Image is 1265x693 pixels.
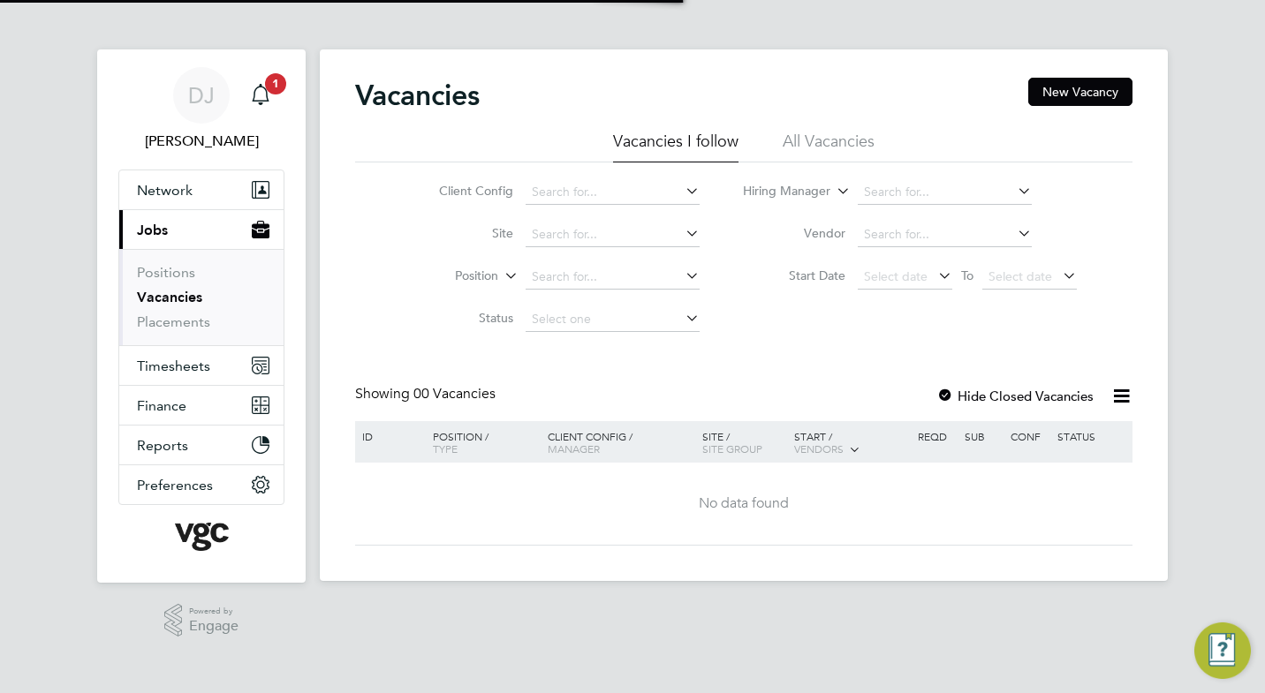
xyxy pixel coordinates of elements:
input: Search for... [858,222,1032,247]
a: Powered byEngage [164,604,239,637]
a: Go to home page [118,523,284,551]
div: ID [358,421,420,451]
a: Positions [137,264,195,281]
span: Vendors [794,441,844,456]
label: Hide Closed Vacancies [936,388,1094,404]
div: Reqd [913,421,959,451]
label: Start Date [744,267,845,283]
label: Site [412,225,513,241]
span: Finance [137,397,186,414]
div: Position / [420,421,543,463]
span: Type [433,441,458,456]
label: Vendor [744,225,845,241]
span: 1 [265,73,286,94]
div: Jobs [119,249,284,345]
span: 00 Vacancies [413,385,496,403]
button: Network [119,170,284,209]
button: Jobs [119,210,284,249]
input: Search for... [526,265,700,290]
div: Sub [960,421,1006,451]
img: vgcgroup-logo-retina.png [175,523,229,551]
nav: Main navigation [97,49,306,583]
span: Engage [189,619,239,634]
div: Conf [1006,421,1052,451]
button: Engage Resource Center [1194,622,1251,679]
a: 1 [243,67,278,124]
button: Finance [119,386,284,425]
span: Network [137,182,193,199]
span: To [956,264,979,287]
li: Vacancies I follow [613,131,739,162]
span: Manager [548,441,600,456]
button: Reports [119,426,284,464]
input: Search for... [526,180,700,205]
span: Preferences [137,477,213,493]
span: Timesheets [137,358,210,374]
h2: Vacancies [355,78,480,113]
div: Client Config / [543,421,698,463]
div: Showing [355,385,499,403]
input: Search for... [858,180,1032,205]
li: All Vacancies [783,131,875,162]
div: No data found [358,494,1130,513]
span: DJ [188,84,215,107]
a: Vacancies [137,289,202,305]
label: Hiring Manager [729,183,830,200]
span: Select date [864,268,928,284]
label: Position [397,267,498,285]
span: Powered by [189,604,239,619]
label: Client Config [412,183,513,199]
label: Status [412,310,513,326]
span: Donatas Jausicas [118,131,284,152]
button: New Vacancy [1028,78,1132,106]
a: DJ[PERSON_NAME] [118,67,284,152]
input: Search for... [526,222,700,247]
div: Site / [698,421,791,463]
button: Preferences [119,465,284,504]
span: Reports [137,437,188,454]
a: Placements [137,313,210,330]
div: Start / [790,421,913,465]
span: Select date [989,268,1052,284]
span: Jobs [137,222,168,238]
span: Site Group [702,441,762,456]
input: Select one [526,307,700,332]
div: Status [1053,421,1130,451]
button: Timesheets [119,346,284,385]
